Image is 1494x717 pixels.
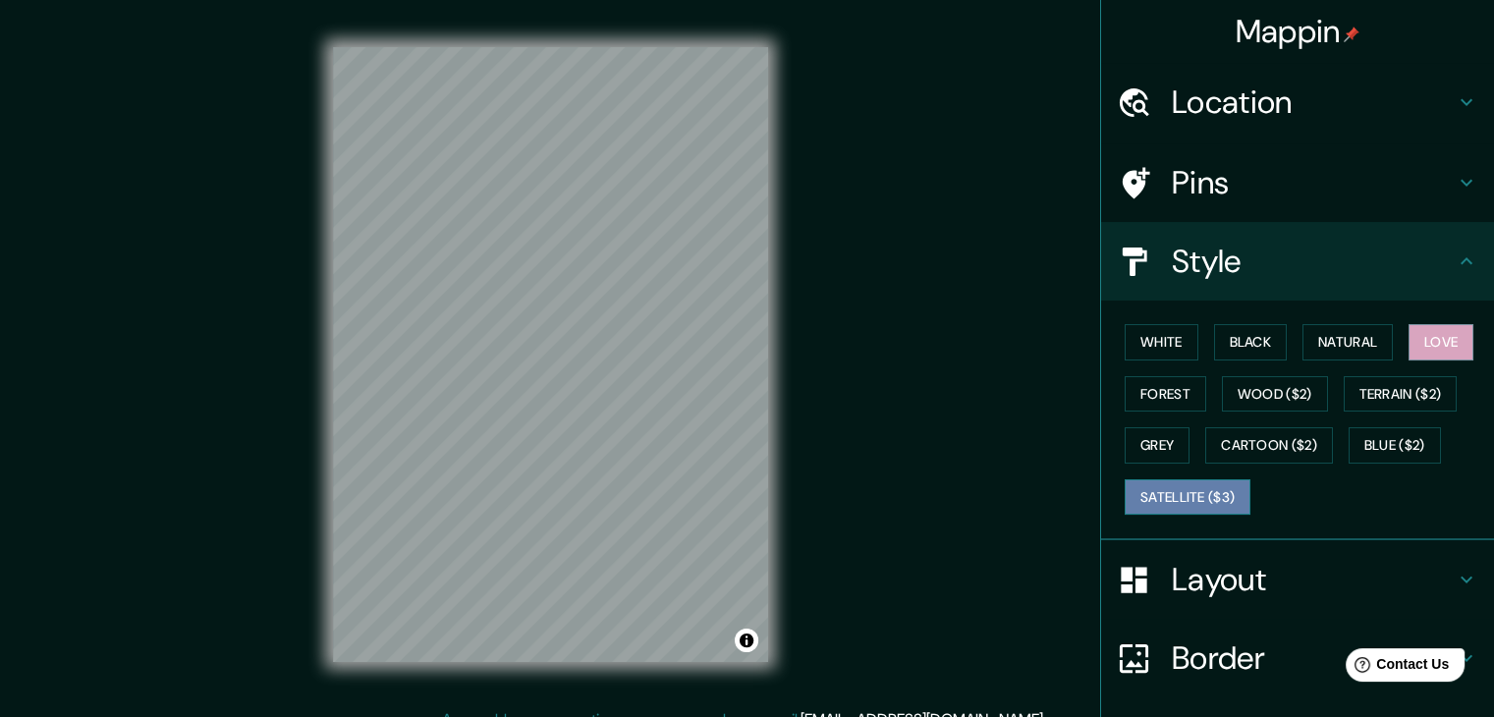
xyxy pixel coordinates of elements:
[1125,479,1250,516] button: Satellite ($3)
[1101,63,1494,141] div: Location
[1302,324,1393,360] button: Natural
[1344,27,1359,42] img: pin-icon.png
[735,629,758,652] button: Toggle attribution
[1344,376,1458,413] button: Terrain ($2)
[1236,12,1360,51] h4: Mappin
[1101,619,1494,697] div: Border
[1222,376,1328,413] button: Wood ($2)
[1319,640,1472,695] iframe: Help widget launcher
[1125,427,1190,464] button: Grey
[1101,222,1494,301] div: Style
[1172,163,1455,202] h4: Pins
[1172,560,1455,599] h4: Layout
[1172,83,1455,122] h4: Location
[1125,324,1198,360] button: White
[1101,143,1494,222] div: Pins
[1349,427,1441,464] button: Blue ($2)
[1409,324,1473,360] button: Love
[1125,376,1206,413] button: Forest
[1205,427,1333,464] button: Cartoon ($2)
[1172,638,1455,678] h4: Border
[333,47,768,662] canvas: Map
[1214,324,1288,360] button: Black
[1172,242,1455,281] h4: Style
[1101,540,1494,619] div: Layout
